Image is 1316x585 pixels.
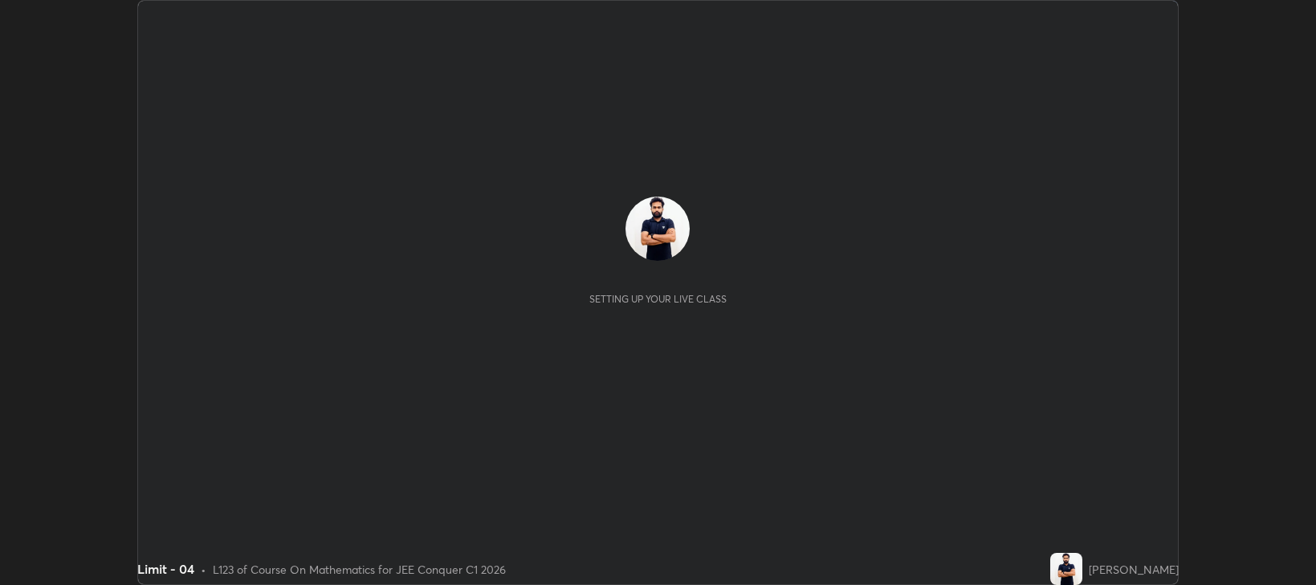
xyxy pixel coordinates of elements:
div: Limit - 04 [137,559,194,579]
div: L123 of Course On Mathematics for JEE Conquer C1 2026 [213,561,506,578]
div: [PERSON_NAME] [1089,561,1179,578]
img: c762b1e83f204c718afb845cbc6a9ba5.jpg [625,197,690,261]
div: • [201,561,206,578]
div: Setting up your live class [589,293,727,305]
img: c762b1e83f204c718afb845cbc6a9ba5.jpg [1050,553,1082,585]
